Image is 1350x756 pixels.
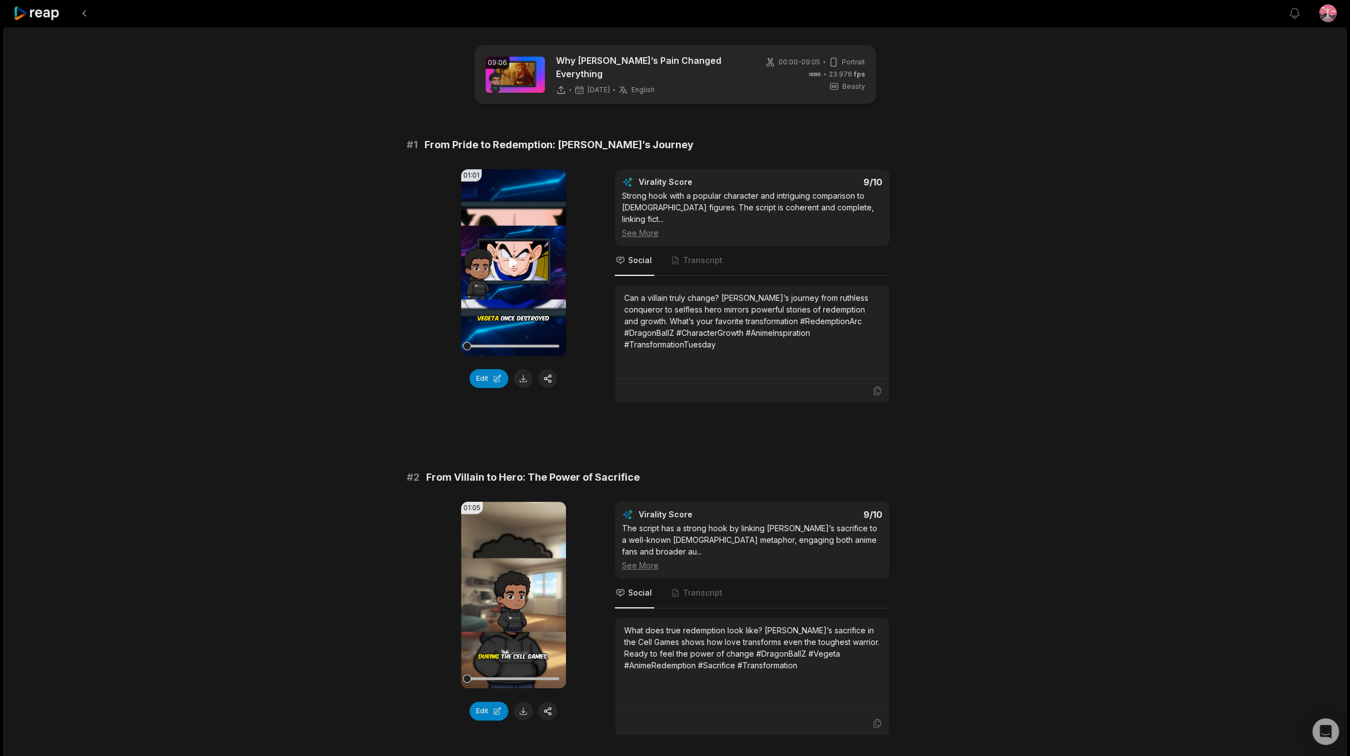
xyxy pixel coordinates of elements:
nav: Tabs [615,246,889,276]
span: Social [628,587,652,598]
div: Open Intercom Messenger [1312,718,1339,745]
span: Transcript [683,587,722,598]
div: Can a villain truly change? [PERSON_NAME]’s journey from ruthless conqueror to selfless hero mirr... [624,292,880,350]
nav: Tabs [615,578,889,608]
div: What does true redemption look like? [PERSON_NAME]’s sacrifice in the Cell Games shows how love t... [624,624,880,671]
span: From Villain to Hero: The Power of Sacrifice [426,470,640,485]
span: From Pride to Redemption: [PERSON_NAME]’s Journey [424,137,694,153]
span: fps [854,70,865,78]
div: Strong hook with a popular character and intriguing comparison to [DEMOGRAPHIC_DATA] figures. The... [622,190,882,239]
p: Why [PERSON_NAME]’s Pain Changed Everything [556,54,747,80]
span: 00:00 - 09:05 [778,57,820,67]
video: Your browser does not support mp4 format. [461,502,566,688]
div: See More [622,227,882,239]
button: Edit [469,702,508,720]
span: # 1 [407,137,418,153]
span: Social [628,255,652,266]
div: See More [622,560,882,571]
button: Edit [469,369,508,388]
div: 9 /10 [763,177,882,188]
div: 9 /10 [763,509,882,520]
span: [DATE] [588,85,610,94]
span: Transcript [683,255,722,266]
div: Virality Score [639,509,758,520]
div: The script has a strong hook by linking [PERSON_NAME]’s sacrifice to a well-known [DEMOGRAPHIC_DA... [622,522,882,571]
div: Virality Score [639,177,758,188]
span: English [631,85,655,94]
span: Portrait [842,57,865,67]
span: 23.976 [829,69,865,79]
video: Your browser does not support mp4 format. [461,169,566,356]
div: 09:06 [486,57,509,69]
span: Beasty [842,82,865,92]
span: # 2 [407,470,419,485]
